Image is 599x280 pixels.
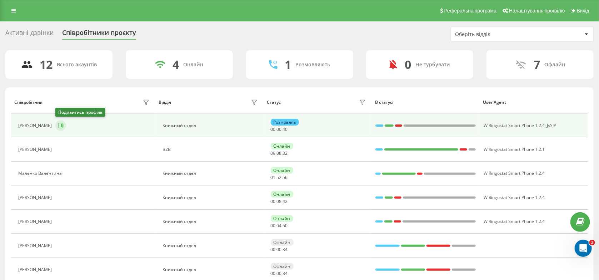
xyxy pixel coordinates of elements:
[283,270,288,276] span: 34
[271,199,288,204] div: : :
[534,58,540,71] div: 7
[484,170,545,176] span: W Ringostat Smart Phone 1.2.4
[163,123,260,128] div: Книжный отдел
[18,171,64,176] div: Маленко Валентина
[18,243,54,248] div: [PERSON_NAME]
[283,246,288,253] span: 34
[375,100,476,105] div: В статусі
[277,198,282,204] span: 08
[267,100,281,105] div: Статус
[183,62,203,68] div: Онлайн
[589,240,595,245] span: 1
[484,194,545,200] span: W Ringostat Smart Phone 1.2.4
[484,218,545,224] span: W Ringostat Smart Phone 1.2.4
[277,223,282,229] span: 04
[509,8,565,14] span: Налаштування профілю
[271,215,293,222] div: Онлайн
[271,271,288,276] div: : :
[18,267,54,272] div: [PERSON_NAME]
[271,263,294,270] div: Офлайн
[271,191,293,198] div: Онлайн
[271,151,288,156] div: : :
[271,150,276,156] span: 09
[271,174,276,180] span: 01
[271,119,299,126] div: Розмовляє
[271,126,276,132] span: 00
[271,223,276,229] span: 00
[57,62,97,68] div: Всього акаунтів
[271,175,288,180] div: : :
[18,123,54,128] div: [PERSON_NAME]
[283,174,288,180] span: 56
[271,270,276,276] span: 00
[415,62,450,68] div: Не турбувати
[163,219,260,224] div: Книжный отдел
[545,62,565,68] div: Офлайн
[18,195,54,200] div: [PERSON_NAME]
[283,198,288,204] span: 42
[277,246,282,253] span: 00
[283,223,288,229] span: 50
[163,171,260,176] div: Книжный отдел
[483,100,585,105] div: User Agent
[283,150,288,156] span: 32
[277,150,282,156] span: 08
[277,126,282,132] span: 00
[277,270,282,276] span: 00
[295,62,330,68] div: Розмовляють
[484,146,545,152] span: W Ringostat Smart Phone 1.2.1
[159,100,171,105] div: Відділ
[40,58,53,71] div: 12
[547,122,556,128] span: JsSIP
[163,147,260,152] div: B2B
[271,198,276,204] span: 00
[163,243,260,248] div: Книжный отдел
[285,58,291,71] div: 1
[163,195,260,200] div: Книжный отдел
[5,29,54,40] div: Активні дзвінки
[55,108,105,117] div: Подивитись профіль
[444,8,497,14] span: Реферальна програма
[455,31,540,37] div: Оберіть відділ
[271,143,293,149] div: Онлайн
[283,126,288,132] span: 40
[577,8,589,14] span: Вихід
[484,122,545,128] span: W Ringostat Smart Phone 1.2.4
[163,267,260,272] div: Книжный отдел
[271,246,276,253] span: 00
[14,100,43,105] div: Співробітник
[271,239,294,246] div: Офлайн
[18,147,54,152] div: [PERSON_NAME]
[271,247,288,252] div: : :
[271,223,288,228] div: : :
[18,219,54,224] div: [PERSON_NAME]
[271,127,288,132] div: : :
[277,174,282,180] span: 52
[575,240,592,257] iframe: Intercom live chat
[271,167,293,174] div: Онлайн
[173,58,179,71] div: 4
[405,58,411,71] div: 0
[62,29,136,40] div: Співробітники проєкту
